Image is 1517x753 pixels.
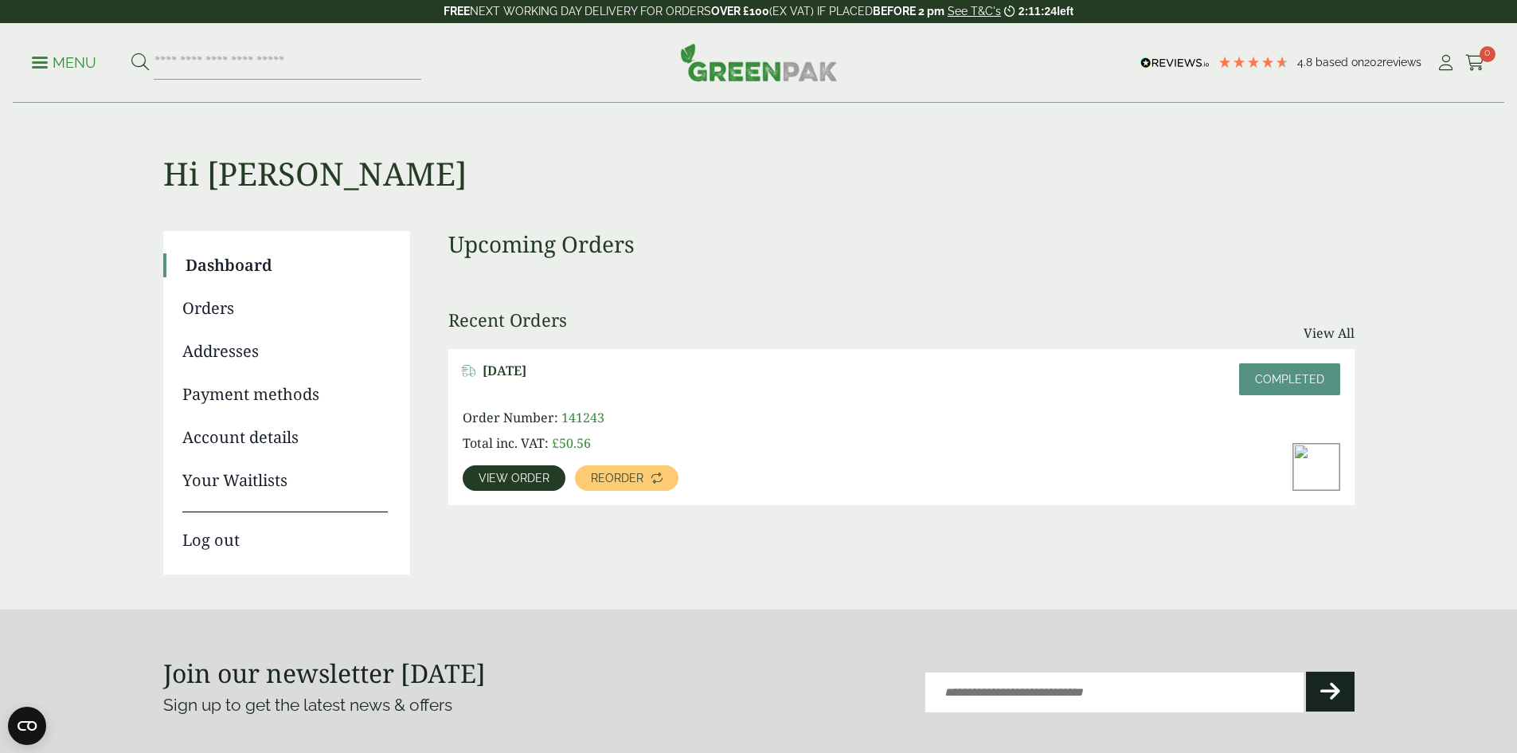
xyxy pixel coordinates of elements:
span: £ [552,434,559,452]
p: Menu [32,53,96,73]
button: Open CMP widget [8,707,46,745]
i: My Account [1436,55,1456,71]
p: Sign up to get the latest news & offers [163,692,699,718]
img: Large-Kraft-Chicken-Box-with-Chicken-and-Chips-300x200.jpg [1293,444,1339,490]
span: [DATE] [483,363,526,378]
h3: Upcoming Orders [448,231,1355,258]
span: Based on [1316,56,1364,69]
a: See T&C's [948,5,1001,18]
a: Account details [182,426,388,449]
span: View order [479,473,549,484]
span: 2:11:24 [1019,5,1057,18]
span: Reorder [591,473,643,484]
span: Total inc. VAT: [463,434,549,452]
span: Completed [1255,373,1324,386]
a: Menu [32,53,96,69]
a: 0 [1465,51,1485,75]
bdi: 50.56 [552,434,591,452]
span: 0 [1480,46,1495,62]
strong: BEFORE 2 pm [873,5,944,18]
div: 4.79 Stars [1218,55,1289,69]
a: Dashboard [186,253,388,277]
span: 141243 [561,409,604,426]
span: Order Number: [463,409,558,426]
h3: Recent Orders [448,309,567,330]
a: Your Waitlists [182,469,388,492]
strong: FREE [444,5,470,18]
strong: Join our newsletter [DATE] [163,656,486,690]
i: Cart [1465,55,1485,71]
span: left [1057,5,1073,18]
a: View order [463,465,565,491]
strong: OVER £100 [711,5,769,18]
span: reviews [1382,56,1421,69]
a: Reorder [575,465,678,491]
img: REVIEWS.io [1140,57,1210,69]
a: Addresses [182,339,388,363]
a: Payment methods [182,382,388,406]
a: Orders [182,296,388,320]
h1: Hi [PERSON_NAME] [163,104,1355,193]
a: View All [1304,324,1355,343]
span: 4.8 [1297,56,1316,69]
span: 202 [1364,56,1382,69]
img: GreenPak Supplies [680,43,838,81]
a: Log out [182,512,388,552]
